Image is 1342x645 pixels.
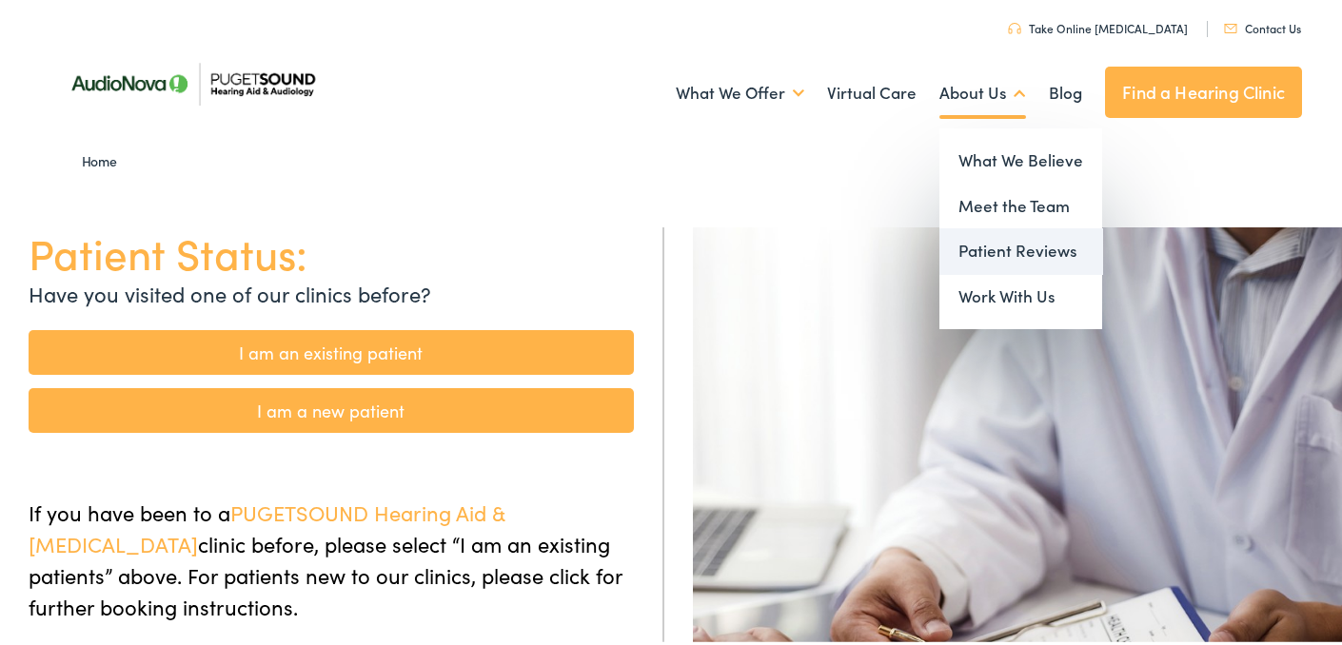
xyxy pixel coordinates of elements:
a: Find a Hearing Clinic [1105,63,1302,114]
a: About Us [939,54,1026,125]
h1: Patient Status: [29,224,634,274]
a: Blog [1049,54,1082,125]
p: Have you visited one of our clinics before? [29,274,634,305]
img: utility icon [1224,20,1237,29]
a: I am a new patient [29,384,634,429]
a: Contact Us [1224,16,1301,32]
a: I am an existing patient [29,326,634,371]
span: PUGETSOUND Hearing Aid & [MEDICAL_DATA] [29,494,504,555]
a: Take Online [MEDICAL_DATA] [1008,16,1188,32]
a: What We Believe [939,134,1102,180]
a: Meet the Team [939,180,1102,225]
a: Home [82,147,127,166]
a: What We Offer [676,54,804,125]
a: Patient Reviews [939,225,1102,270]
p: If you have been to a clinic before, please select “I am an existing patients” above. For patient... [29,493,634,618]
a: Work With Us [939,270,1102,316]
img: utility icon [1008,19,1021,30]
a: Virtual Care [827,54,917,125]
